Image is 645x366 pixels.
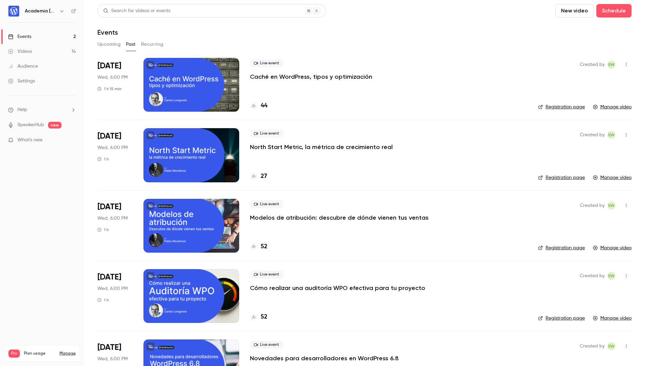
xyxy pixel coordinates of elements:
span: Live event [250,341,283,349]
a: Manage video [593,104,632,110]
button: New video [555,4,594,17]
span: Live event [250,130,283,138]
a: 52 [250,313,267,322]
span: Wed, 6:00 PM [97,215,128,222]
a: Novedades para desarrolladores en WordPress 6.8 [250,354,399,362]
div: Jul 23 Wed, 6:00 PM (Europe/Madrid) [97,199,133,253]
a: Registration page [538,315,585,322]
h4: 52 [261,242,267,251]
span: Plan usage [24,351,55,356]
span: What's new [17,137,43,144]
span: Created by [580,61,605,69]
span: Wed, 6:00 PM [97,285,128,292]
h4: 52 [261,313,267,322]
a: 44 [250,101,267,110]
span: Wed, 6:00 PM [97,356,128,362]
span: [DATE] [97,61,121,71]
button: Schedule [596,4,632,17]
span: Created by [580,342,605,350]
span: Help [17,106,27,113]
span: EW [608,131,614,139]
div: Audience [8,63,38,70]
li: help-dropdown-opener [8,106,76,113]
span: ES WPCOM [607,342,615,350]
span: [DATE] [97,272,121,283]
span: [DATE] [97,131,121,142]
button: Recurring [141,39,164,50]
div: Events [8,33,31,40]
span: Pro [8,350,20,358]
div: Settings [8,78,35,84]
a: Manage video [593,174,632,181]
a: 27 [250,172,267,181]
span: Live event [250,200,283,208]
span: EW [608,61,614,69]
div: 1 h [97,156,109,162]
span: EW [608,342,614,350]
span: Wed, 6:00 PM [97,144,128,151]
a: Registration page [538,245,585,251]
span: [DATE] [97,202,121,212]
a: Manage video [593,315,632,322]
span: EW [608,202,614,210]
button: Past [126,39,136,50]
div: 1 h [97,297,109,303]
a: 52 [250,242,267,251]
iframe: Noticeable Trigger [68,137,76,143]
span: Created by [580,202,605,210]
div: Sep 17 Wed, 5:00 PM (Atlantic/Canary) [97,58,133,112]
a: North Start Metric, la métrica de crecimiento real [250,143,393,151]
span: new [48,122,61,129]
span: EW [608,272,614,280]
img: Academia WordPress.com [8,6,19,16]
span: Live event [250,59,283,67]
a: Manage video [593,245,632,251]
div: 1 h 15 min [97,86,122,91]
h6: Academia [DOMAIN_NAME] [25,8,56,14]
span: ES WPCOM [607,202,615,210]
span: ES WPCOM [607,272,615,280]
div: Jul 16 Wed, 6:00 PM (Europe/Madrid) [97,269,133,323]
h4: 27 [261,172,267,181]
div: Videos [8,48,32,55]
span: Created by [580,131,605,139]
a: Registration page [538,174,585,181]
a: Registration page [538,104,585,110]
span: Live event [250,270,283,279]
span: Created by [580,272,605,280]
h1: Events [97,28,118,36]
h4: 44 [261,101,267,110]
a: Caché en WordPress, tipos y optimización [250,73,372,81]
button: Upcoming [97,39,121,50]
div: 1 h [97,227,109,232]
a: Modelos de atribución: descubre de dónde vienen tus ventas [250,214,429,222]
div: Sep 10 Wed, 6:00 PM (Europe/Madrid) [97,128,133,182]
span: ES WPCOM [607,61,615,69]
span: ES WPCOM [607,131,615,139]
span: [DATE] [97,342,121,353]
a: SpeakerHub [17,121,44,129]
a: Cómo realizar una auditoría WPO efectiva para tu proyecto [250,284,425,292]
span: Wed, 6:00 PM [97,74,128,81]
a: Manage [59,351,76,356]
div: Search for videos or events [103,7,170,14]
